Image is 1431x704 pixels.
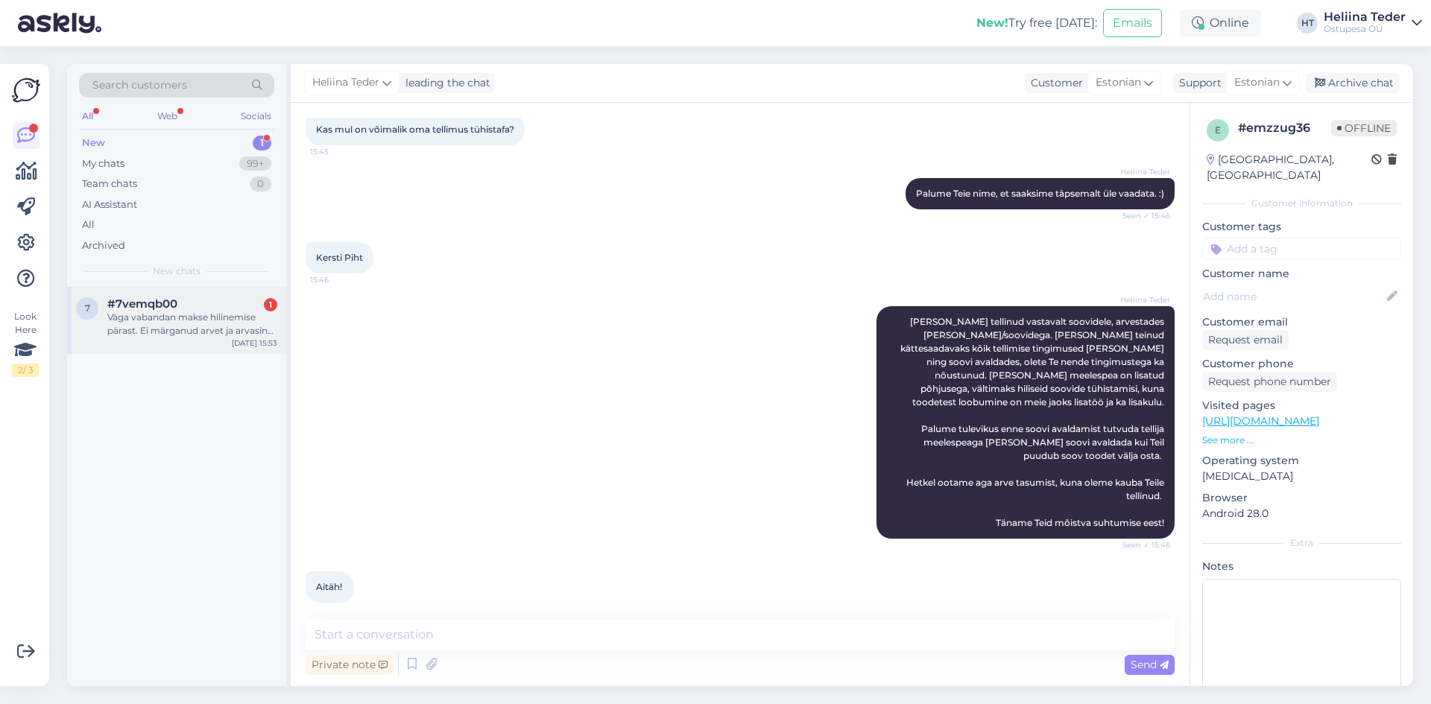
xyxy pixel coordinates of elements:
a: Heliina TederOstupesa OÜ [1324,11,1422,35]
div: 1 [264,298,277,311]
span: Offline [1331,120,1397,136]
div: Extra [1202,536,1401,550]
p: See more ... [1202,434,1401,447]
span: Heliina Teder [1114,166,1170,177]
span: Aitäh! [316,581,342,592]
div: AI Assistant [82,197,137,212]
span: Heliina Teder [1114,294,1170,305]
div: Support [1173,75,1222,91]
span: #7vemqb00 [107,297,177,311]
div: Heliina Teder [1324,11,1406,23]
span: Kersti Piht [316,252,363,263]
div: HT [1297,13,1318,34]
input: Add name [1203,288,1384,305]
span: Kas mul on võimalik oma tellimus tühistafa? [316,124,514,135]
div: Väga vabandan makse hilinemise pärast. Ei märganud arvet ja arvasin et jäin tellimusest [PERSON_N... [107,311,277,337]
div: Online [1180,10,1261,37]
div: Team chats [82,177,137,191]
button: Emails [1103,9,1162,37]
div: My chats [82,156,124,171]
div: [DATE] 15:53 [232,337,277,349]
div: New [82,136,105,150]
p: Customer name [1202,266,1401,282]
p: Android 28.0 [1202,506,1401,521]
p: Customer phone [1202,356,1401,372]
span: e [1215,124,1221,136]
div: 0 [250,177,271,191]
div: Archived [82,238,125,253]
p: Visited pages [1202,398,1401,413]
span: Heliina Teder [312,74,379,91]
div: Customer [1025,75,1083,91]
div: Archive chat [1306,73,1400,93]
span: Search customers [92,77,187,93]
div: 2 / 3 [12,364,39,377]
span: 15:46 [310,274,366,285]
div: Private note [306,655,394,675]
div: Ostupesa OÜ [1324,23,1406,35]
img: Askly Logo [12,76,40,104]
span: New chats [153,264,200,278]
div: [GEOGRAPHIC_DATA], [GEOGRAPHIC_DATA] [1207,152,1371,183]
p: Notes [1202,559,1401,574]
span: 15:45 [310,146,366,157]
input: Add a tag [1202,238,1401,260]
div: Customer information [1202,197,1401,210]
div: Web [154,107,180,126]
p: Customer tags [1202,219,1401,235]
a: [URL][DOMAIN_NAME] [1202,414,1319,428]
div: All [79,107,96,126]
div: # emzzug36 [1238,119,1331,137]
div: 99+ [239,156,271,171]
span: 15:47 [310,603,366,615]
p: Customer email [1202,314,1401,330]
span: 7 [85,302,90,314]
span: Estonian [1234,74,1280,91]
span: Seen ✓ 15:46 [1114,539,1170,551]
span: [PERSON_NAME] tellinud vastavalt soovidele, arvestades [PERSON_NAME]/soovidega. [PERSON_NAME] tei... [900,316,1166,528]
span: Palume Teie nime, et saaksime täpsemalt üle vaadata. :) [916,188,1164,199]
span: Send [1131,658,1169,671]
div: Socials [238,107,274,126]
p: [MEDICAL_DATA] [1202,469,1401,484]
div: Request email [1202,330,1289,350]
div: Try free [DATE]: [976,14,1097,32]
span: Seen ✓ 15:46 [1114,210,1170,221]
div: Look Here [12,310,39,377]
b: New! [976,16,1008,30]
div: 1 [253,136,271,150]
p: Operating system [1202,453,1401,469]
span: Estonian [1096,74,1141,91]
div: leading the chat [399,75,490,91]
div: Request phone number [1202,372,1337,392]
p: Browser [1202,490,1401,506]
div: All [82,218,95,232]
